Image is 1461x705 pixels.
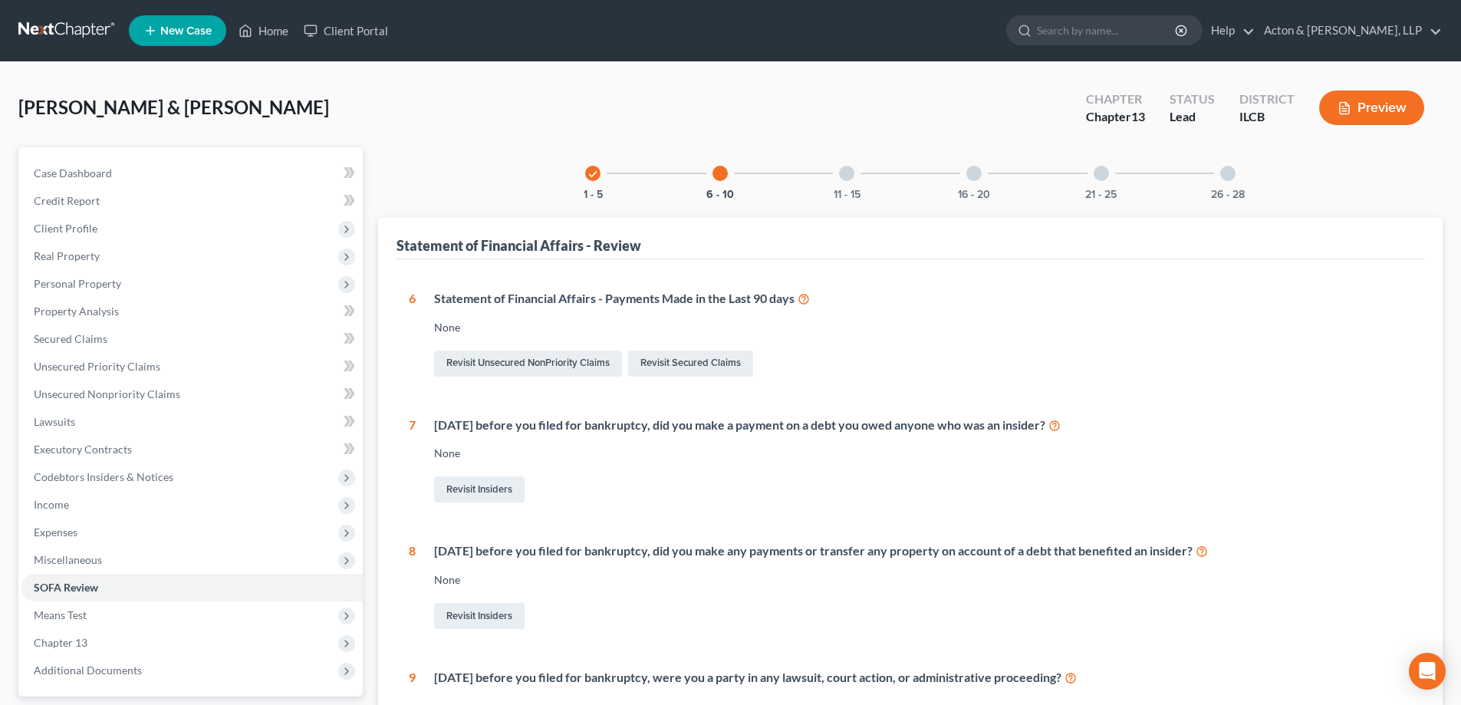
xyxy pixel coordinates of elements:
span: Means Test [34,608,87,621]
span: Case Dashboard [34,166,112,180]
span: 13 [1131,109,1145,124]
div: 7 [409,417,416,506]
a: Lawsuits [21,408,363,436]
button: 6 - 10 [706,189,734,200]
button: 21 - 25 [1085,189,1117,200]
span: Expenses [34,525,77,539]
a: Revisit Insiders [434,603,525,629]
div: 8 [409,542,416,632]
i: check [587,169,598,180]
a: Revisit Unsecured NonPriority Claims [434,351,622,377]
span: Client Profile [34,222,97,235]
span: Credit Report [34,194,100,207]
span: Lawsuits [34,415,75,428]
span: Chapter 13 [34,636,87,649]
a: Property Analysis [21,298,363,325]
a: Home [231,17,296,44]
span: Income [34,498,69,511]
div: Chapter [1086,108,1145,126]
span: Personal Property [34,277,121,290]
span: Real Property [34,249,100,262]
span: Property Analysis [34,305,119,318]
a: Unsecured Nonpriority Claims [21,381,363,408]
span: Unsecured Nonpriority Claims [34,387,180,400]
div: [DATE] before you filed for bankruptcy, were you a party in any lawsuit, court action, or adminis... [434,669,1412,687]
div: Statement of Financial Affairs - Review [397,236,641,255]
span: SOFA Review [34,581,98,594]
span: Unsecured Priority Claims [34,360,160,373]
div: Open Intercom Messenger [1409,653,1446,690]
a: Executory Contracts [21,436,363,463]
div: District [1239,91,1295,108]
button: 1 - 5 [584,189,603,200]
a: SOFA Review [21,574,363,601]
div: Lead [1170,108,1215,126]
span: New Case [160,25,212,37]
span: Miscellaneous [34,553,102,566]
div: [DATE] before you filed for bankruptcy, did you make any payments or transfer any property on acc... [434,542,1412,560]
button: 11 - 15 [834,189,860,200]
span: [PERSON_NAME] & [PERSON_NAME] [18,96,329,118]
button: 26 - 28 [1211,189,1245,200]
div: Statement of Financial Affairs - Payments Made in the Last 90 days [434,290,1412,308]
div: Chapter [1086,91,1145,108]
input: Search by name... [1037,16,1177,44]
a: Revisit Secured Claims [628,351,753,377]
span: Executory Contracts [34,443,132,456]
a: Credit Report [21,187,363,215]
a: Acton & [PERSON_NAME], LLP [1256,17,1442,44]
div: None [434,446,1412,461]
div: [DATE] before you filed for bankruptcy, did you make a payment on a debt you owed anyone who was ... [434,417,1412,434]
a: Help [1203,17,1255,44]
div: 6 [409,290,416,380]
a: Secured Claims [21,325,363,353]
a: Revisit Insiders [434,476,525,502]
div: None [434,320,1412,335]
div: Status [1170,91,1215,108]
span: Secured Claims [34,332,107,345]
div: None [434,572,1412,588]
div: ILCB [1239,108,1295,126]
button: Preview [1319,91,1424,125]
a: Client Portal [296,17,396,44]
button: 16 - 20 [958,189,990,200]
a: Unsecured Priority Claims [21,353,363,381]
a: Case Dashboard [21,160,363,187]
span: Additional Documents [34,664,142,677]
span: Codebtors Insiders & Notices [34,470,173,483]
